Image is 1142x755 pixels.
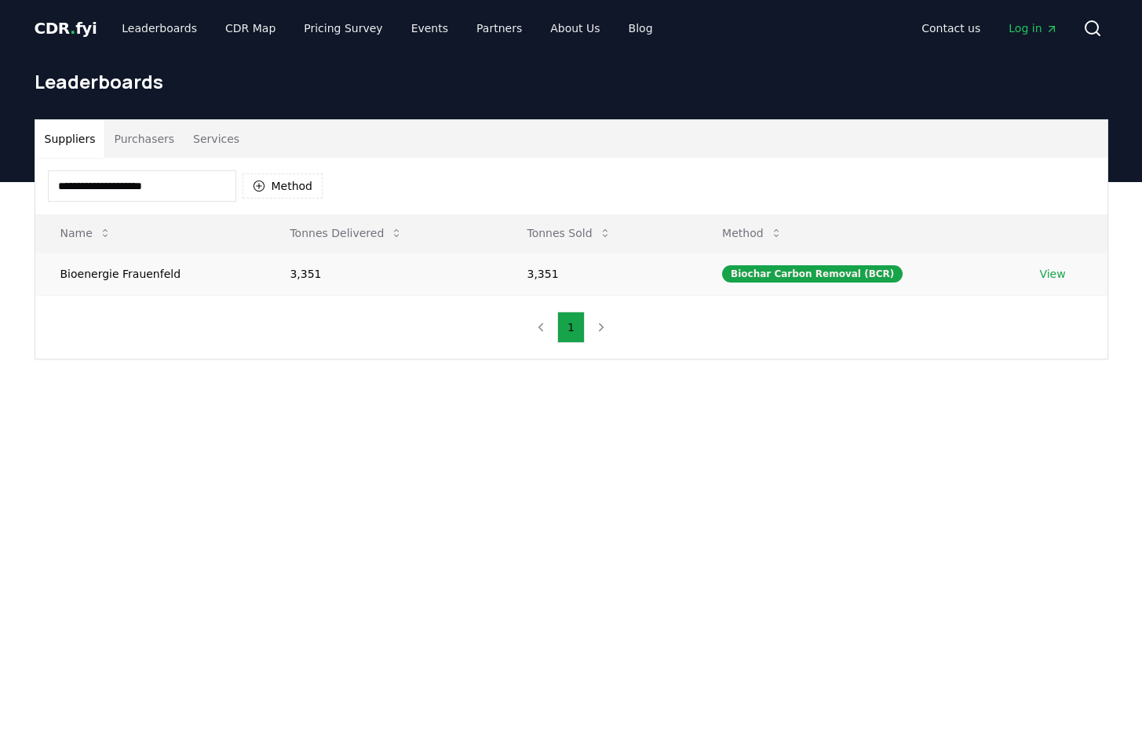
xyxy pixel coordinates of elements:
span: Log in [1009,20,1057,36]
button: Services [184,120,249,158]
a: Blog [616,14,666,42]
td: Bioenergie Frauenfeld [35,252,265,295]
span: . [70,19,75,38]
button: 1 [557,312,585,343]
a: Contact us [909,14,993,42]
a: Partners [464,14,535,42]
td: 3,351 [265,252,502,295]
a: Events [399,14,461,42]
button: Suppliers [35,120,105,158]
a: About Us [538,14,612,42]
a: CDR.fyi [35,17,97,39]
a: Log in [996,14,1070,42]
button: Tonnes Delivered [277,217,415,249]
a: View [1039,266,1065,282]
button: Tonnes Sold [514,217,623,249]
td: 3,351 [502,252,697,295]
h1: Leaderboards [35,69,1108,94]
button: Method [710,217,795,249]
button: Purchasers [104,120,184,158]
a: CDR Map [213,14,288,42]
nav: Main [109,14,665,42]
button: Name [48,217,124,249]
button: Method [243,173,323,199]
div: Biochar Carbon Removal (BCR) [722,265,903,283]
a: Leaderboards [109,14,210,42]
span: CDR fyi [35,19,97,38]
a: Pricing Survey [291,14,395,42]
nav: Main [909,14,1070,42]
